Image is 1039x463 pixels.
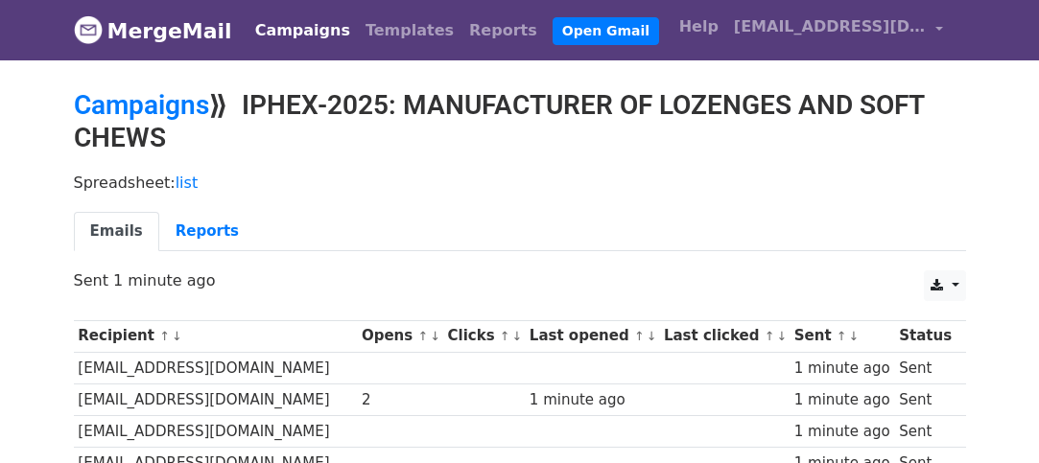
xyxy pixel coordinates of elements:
th: Opens [357,320,443,352]
div: 2 [362,389,438,411]
td: Sent [894,415,956,447]
a: ↓ [647,329,657,343]
a: ↑ [765,329,775,343]
a: ↓ [430,329,440,343]
a: Reports [461,12,545,50]
a: Emails [74,212,159,251]
img: MergeMail logo [74,15,103,44]
td: Sent [894,383,956,415]
a: ↓ [849,329,860,343]
h2: ⟫ IPHEX-2025: MANUFACTURER OF LOZENGES AND SOFT CHEWS [74,89,966,153]
a: Campaigns [74,89,209,121]
th: Recipient [74,320,358,352]
a: ↓ [776,329,787,343]
div: 1 minute ago [794,389,890,411]
td: [EMAIL_ADDRESS][DOMAIN_NAME] [74,415,358,447]
th: Status [894,320,956,352]
a: ↓ [172,329,182,343]
a: Templates [358,12,461,50]
a: Campaigns [248,12,358,50]
td: Sent [894,352,956,383]
div: 1 minute ago [794,358,890,380]
a: Help [672,8,726,46]
td: [EMAIL_ADDRESS][DOMAIN_NAME] [74,352,358,383]
a: MergeMail [74,11,232,51]
th: Last clicked [659,320,790,352]
div: 1 minute ago [794,421,890,443]
div: 1 minute ago [530,389,654,411]
a: ↑ [417,329,428,343]
p: Spreadsheet: [74,173,966,193]
a: ↑ [500,329,510,343]
p: Sent 1 minute ago [74,270,966,290]
th: Last opened [525,320,659,352]
a: Reports [159,212,255,251]
a: ↑ [634,329,645,343]
a: ↑ [159,329,170,343]
a: Open Gmail [553,17,659,45]
a: ↑ [837,329,847,343]
th: Sent [790,320,894,352]
th: Clicks [443,320,525,352]
span: [EMAIL_ADDRESS][DOMAIN_NAME] [734,15,926,38]
a: ↓ [512,329,523,343]
td: [EMAIL_ADDRESS][DOMAIN_NAME] [74,383,358,415]
a: list [176,174,199,192]
a: [EMAIL_ADDRESS][DOMAIN_NAME] [726,8,951,53]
